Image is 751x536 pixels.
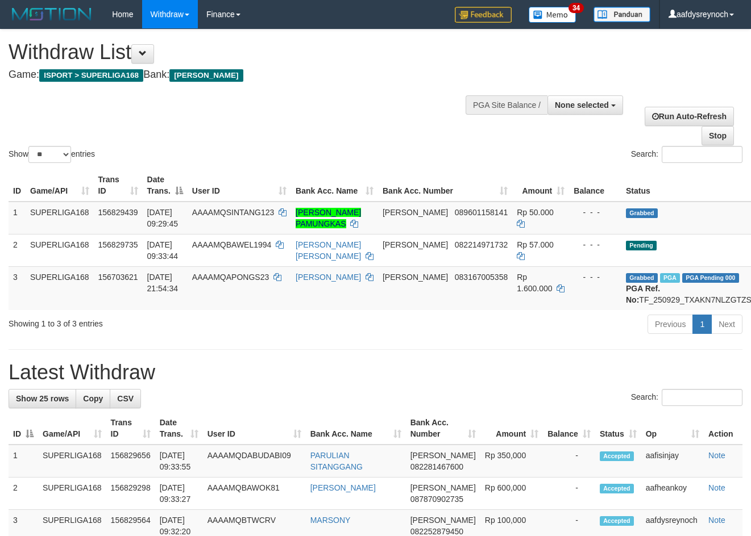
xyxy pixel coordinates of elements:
th: Trans ID: activate to sort column ascending [94,169,143,202]
th: Bank Acc. Name: activate to sort column ascending [291,169,378,202]
td: 1 [9,445,38,478]
span: ISPORT > SUPERLIGA168 [39,69,143,82]
input: Search: [662,389,742,406]
th: Bank Acc. Number: activate to sort column ascending [378,169,512,202]
label: Show entries [9,146,95,163]
img: panduan.png [594,7,650,22]
span: Copy [83,394,103,403]
img: MOTION_logo.png [9,6,95,23]
a: MARSONY [310,516,351,525]
span: Copy 082252879450 to clipboard [410,527,463,536]
span: [DATE] 21:54:34 [147,273,179,293]
span: [PERSON_NAME] [410,451,476,460]
a: Previous [648,315,693,334]
span: AAAAMQAPONGS23 [192,273,269,282]
span: CSV [117,394,134,403]
span: AAAAMQSINTANG123 [192,208,274,217]
td: AAAAMQBAWOK81 [203,478,306,510]
td: 2 [9,234,26,266]
div: PGA Site Balance / [466,95,547,115]
span: 34 [569,3,584,13]
td: SUPERLIGA168 [26,202,94,235]
td: 1 [9,202,26,235]
span: Accepted [600,484,634,493]
a: CSV [110,389,141,408]
span: 156829439 [98,208,138,217]
th: Balance [569,169,621,202]
th: Status: activate to sort column ascending [595,412,641,445]
span: Copy 082281467600 to clipboard [410,462,463,471]
span: Accepted [600,516,634,526]
span: AAAAMQBAWEL1994 [192,240,272,249]
td: 2 [9,478,38,510]
th: Balance: activate to sort column ascending [543,412,595,445]
button: None selected [547,95,623,115]
td: Rp 600,000 [480,478,543,510]
span: Grabbed [626,273,658,283]
h1: Latest Withdraw [9,361,742,384]
th: Amount: activate to sort column ascending [512,169,569,202]
label: Search: [631,146,742,163]
span: Marked by aafchhiseyha [660,273,680,283]
td: SUPERLIGA168 [38,478,106,510]
span: None selected [555,101,609,110]
div: Showing 1 to 3 of 3 entries [9,313,304,329]
a: Run Auto-Refresh [645,107,734,126]
a: Stop [702,126,734,145]
select: Showentries [28,146,71,163]
th: Date Trans.: activate to sort column ascending [155,412,203,445]
td: Rp 350,000 [480,445,543,478]
div: - - - [574,239,617,250]
th: Op: activate to sort column ascending [641,412,704,445]
a: [PERSON_NAME] [310,483,376,492]
a: Note [708,516,725,525]
span: [PERSON_NAME] [410,516,476,525]
span: [PERSON_NAME] [383,208,448,217]
a: [PERSON_NAME] PAMUNGKAS [296,208,361,228]
th: Bank Acc. Name: activate to sort column ascending [306,412,406,445]
span: Pending [626,241,657,250]
h4: Game: Bank: [9,69,489,81]
th: Bank Acc. Number: activate to sort column ascending [406,412,480,445]
td: [DATE] 09:33:55 [155,445,203,478]
a: [PERSON_NAME] [296,273,361,282]
td: - [543,478,595,510]
div: - - - [574,271,617,283]
td: AAAAMQDABUDABI09 [203,445,306,478]
a: PARULIAN SITANGGANG [310,451,363,471]
span: 156703621 [98,273,138,282]
th: Game/API: activate to sort column ascending [26,169,94,202]
span: [PERSON_NAME] [410,483,476,492]
th: Trans ID: activate to sort column ascending [106,412,155,445]
span: [DATE] 09:29:45 [147,208,179,228]
th: ID: activate to sort column descending [9,412,38,445]
th: User ID: activate to sort column ascending [203,412,306,445]
td: [DATE] 09:33:27 [155,478,203,510]
td: aafisinjay [641,445,704,478]
span: PGA Pending [682,273,739,283]
div: - - - [574,207,617,218]
th: Amount: activate to sort column ascending [480,412,543,445]
input: Search: [662,146,742,163]
td: SUPERLIGA168 [38,445,106,478]
td: aafheankoy [641,478,704,510]
span: 156829735 [98,240,138,249]
span: Copy 083167005358 to clipboard [455,273,508,282]
a: Copy [76,389,110,408]
label: Search: [631,389,742,406]
td: - [543,445,595,478]
b: PGA Ref. No: [626,284,660,304]
span: [PERSON_NAME] [383,240,448,249]
a: Next [711,315,742,334]
th: Action [704,412,742,445]
span: Rp 50.000 [517,208,554,217]
span: Rp 57.000 [517,240,554,249]
a: Note [708,483,725,492]
a: 1 [692,315,712,334]
span: Rp 1.600.000 [517,273,552,293]
h1: Withdraw List [9,41,489,64]
span: [PERSON_NAME] [383,273,448,282]
span: Show 25 rows [16,394,69,403]
span: [PERSON_NAME] [169,69,243,82]
th: User ID: activate to sort column ascending [188,169,291,202]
